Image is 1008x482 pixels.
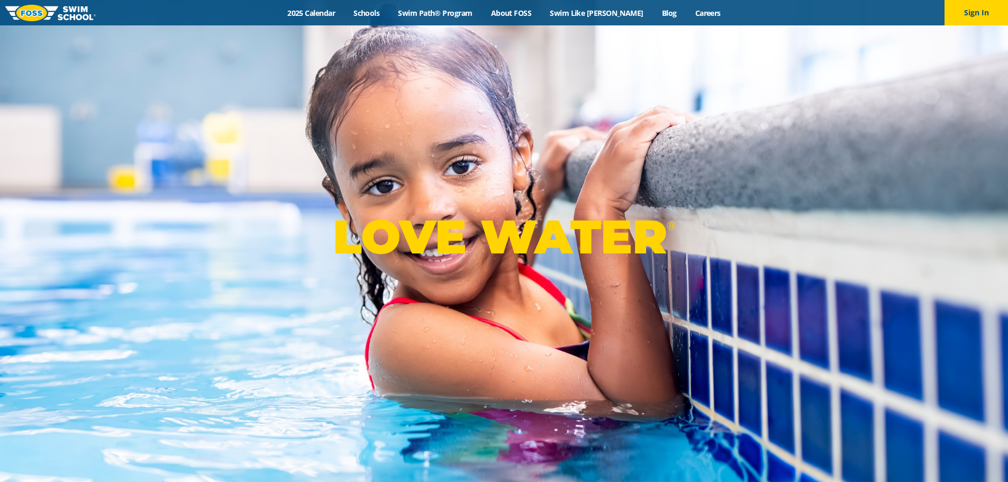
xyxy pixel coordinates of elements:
img: FOSS Swim School Logo [5,5,96,21]
p: LOVE WATER [333,208,675,265]
a: Schools [344,8,389,18]
a: 2025 Calendar [278,8,344,18]
a: Swim Path® Program [389,8,482,18]
sup: ® [667,219,675,232]
a: Blog [652,8,686,18]
a: About FOSS [482,8,541,18]
a: Careers [686,8,730,18]
a: Swim Like [PERSON_NAME] [541,8,653,18]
